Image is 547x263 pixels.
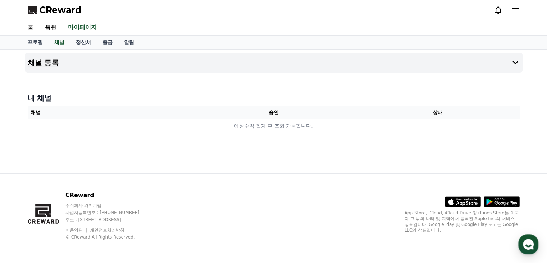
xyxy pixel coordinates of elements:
[39,20,62,35] a: 음원
[65,191,153,200] p: CReward
[118,36,140,49] a: 알림
[93,203,138,221] a: 설정
[28,93,520,103] h4: 내 채널
[28,59,59,67] h4: 채널 등록
[39,4,82,16] span: CReward
[67,20,98,35] a: 마이페이지
[28,106,192,119] th: 채널
[28,119,520,133] td: 예상수익 집계 후 조회 가능합니다.
[191,106,355,119] th: 승인
[65,234,153,240] p: © CReward All Rights Reserved.
[90,228,124,233] a: 개인정보처리방침
[65,210,153,215] p: 사업자등록번호 : [PHONE_NUMBER]
[22,20,39,35] a: 홈
[2,203,47,221] a: 홈
[65,202,153,208] p: 주식회사 와이피랩
[22,36,49,49] a: 프로필
[97,36,118,49] a: 출금
[111,214,120,220] span: 설정
[51,36,67,49] a: 채널
[25,53,523,73] button: 채널 등록
[405,210,520,233] p: App Store, iCloud, iCloud Drive 및 iTunes Store는 미국과 그 밖의 나라 및 지역에서 등록된 Apple Inc.의 서비스 상표입니다. Goo...
[70,36,97,49] a: 정산서
[28,4,82,16] a: CReward
[23,214,27,220] span: 홈
[65,228,88,233] a: 이용약관
[47,203,93,221] a: 대화
[66,214,74,220] span: 대화
[65,217,153,223] p: 주소 : [STREET_ADDRESS]
[355,106,519,119] th: 상태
